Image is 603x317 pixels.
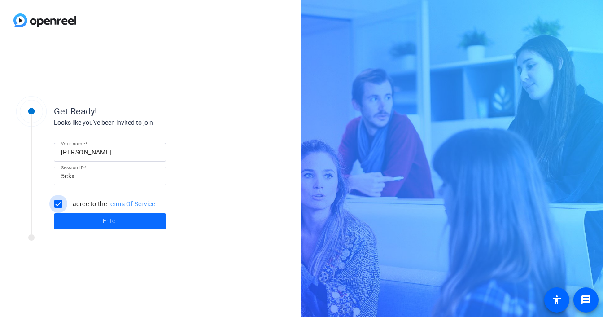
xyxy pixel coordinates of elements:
[61,165,84,170] mat-label: Session ID
[107,200,155,207] a: Terms Of Service
[581,295,591,305] mat-icon: message
[67,199,155,208] label: I agree to the
[54,118,233,128] div: Looks like you've been invited to join
[551,295,562,305] mat-icon: accessibility
[54,105,233,118] div: Get Ready!
[103,216,118,226] span: Enter
[54,213,166,229] button: Enter
[61,141,85,146] mat-label: Your name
